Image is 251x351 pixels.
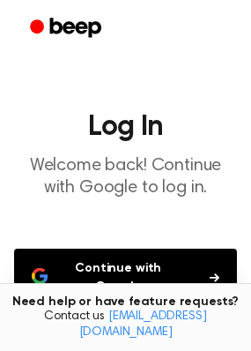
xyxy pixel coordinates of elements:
button: Continue with Google [14,249,237,307]
a: Beep [18,11,117,46]
h1: Log In [14,113,237,141]
a: [EMAIL_ADDRESS][DOMAIN_NAME] [79,310,207,339]
span: Contact us [11,310,240,340]
p: Welcome back! Continue with Google to log in. [14,155,237,199]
